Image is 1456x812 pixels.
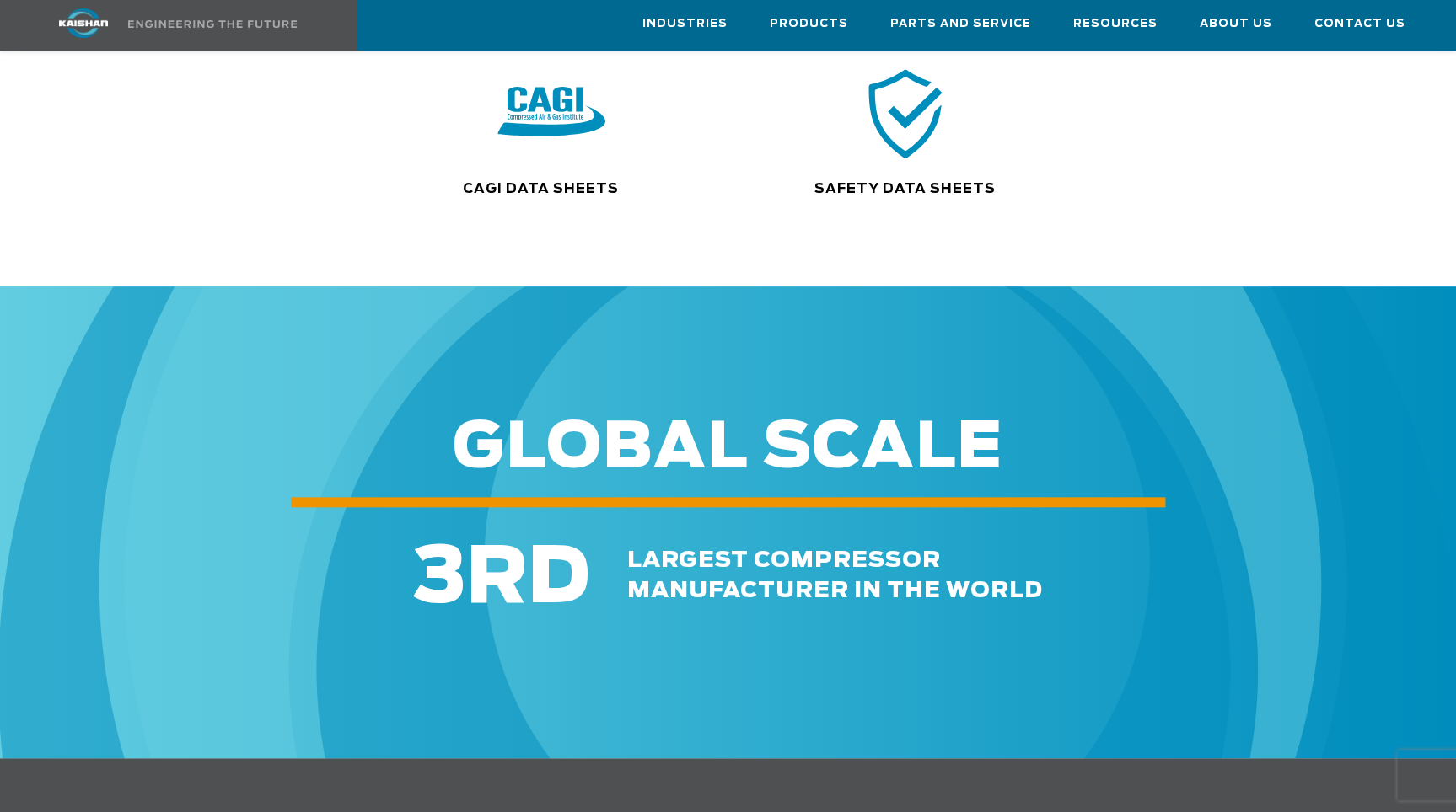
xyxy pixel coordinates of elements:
[627,549,1043,601] span: largest compressor manufacturer in the world
[890,14,1031,34] span: Parts and Service
[642,1,728,46] a: Industries
[414,540,466,617] span: 3
[642,14,728,34] span: Industries
[857,64,954,163] img: safety icon
[374,64,728,163] div: CAGI
[770,1,848,46] a: Products
[770,14,848,34] span: Products
[1200,1,1272,46] a: About Us
[742,64,1067,163] div: safety icon
[1314,1,1405,46] a: Contact Us
[1073,14,1158,34] span: Resources
[128,20,297,28] img: Engineering the future
[463,182,619,195] a: CAGI Data Sheets
[1314,14,1405,34] span: Contact Us
[890,1,1031,46] a: Parts and Service
[497,59,605,168] img: CAGI
[1073,1,1158,46] a: Resources
[814,182,996,195] a: Safety Data Sheets
[20,8,147,38] img: kaishan logo
[466,540,590,617] span: RD
[1200,14,1272,34] span: About Us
